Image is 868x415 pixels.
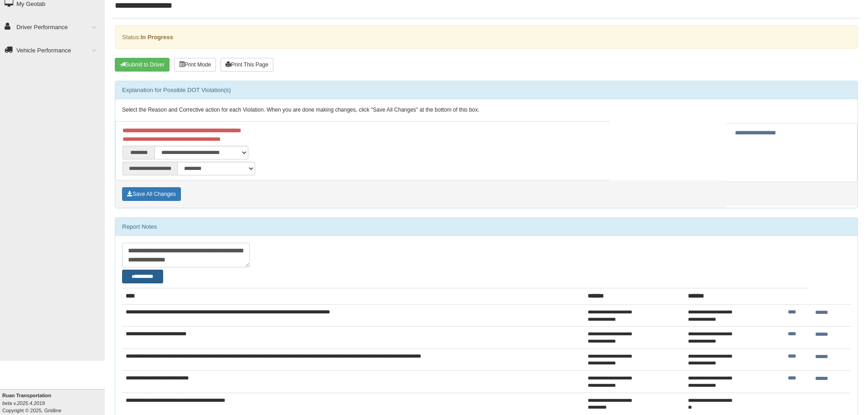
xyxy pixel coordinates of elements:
button: Print This Page [221,58,273,72]
button: Save [122,187,181,201]
button: Change Filter Options [122,270,163,283]
div: Status: [115,26,858,49]
div: Select the Reason and Corrective action for each Violation. When you are done making changes, cli... [115,99,858,121]
strong: In Progress [140,34,173,41]
b: Ruan Transportation [2,393,51,398]
button: Submit To Driver [115,58,169,72]
i: beta v.2025.4.2019 [2,400,45,406]
div: Report Notes [115,218,858,236]
button: Print Mode [174,58,216,72]
div: Explanation for Possible DOT Violation(s) [115,81,858,99]
div: Copyright © 2025, Gridline [2,392,105,414]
